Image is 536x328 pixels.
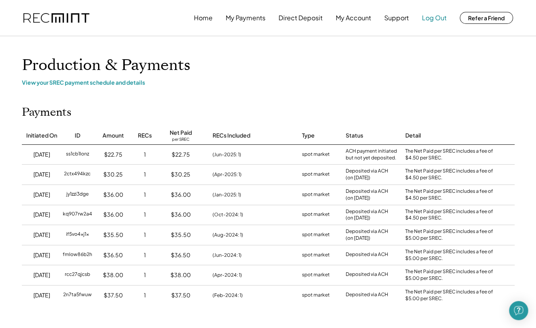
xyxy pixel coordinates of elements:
[66,191,89,199] div: jy1zzi3dge
[346,168,388,181] div: Deposited via ACH (on [DATE])
[172,137,190,143] div: per SREC
[75,132,80,140] div: ID
[103,191,123,199] div: $36.00
[279,10,323,26] button: Direct Deposit
[384,10,409,26] button: Support
[144,191,146,199] div: 1
[194,10,213,26] button: Home
[104,151,122,159] div: $22.75
[170,271,191,279] div: $38.00
[213,272,242,279] div: (Apr-2024: 1)
[405,248,497,262] div: The Net Paid per SREC includes a fee of $5.00 per SREC.
[144,211,146,219] div: 1
[213,231,243,239] div: (Aug-2024: 1)
[171,171,190,179] div: $30.25
[346,291,388,299] div: Deposited via ACH
[226,10,265,26] button: My Payments
[302,251,330,259] div: spot market
[346,132,363,140] div: Status
[460,12,513,24] button: Refer a Friend
[302,191,330,199] div: spot market
[22,79,515,86] div: View your SREC payment schedule and details
[138,132,152,140] div: RECs
[346,271,388,279] div: Deposited via ACH
[33,271,50,279] div: [DATE]
[23,13,89,23] img: recmint-logotype%403x.png
[22,56,515,75] h1: Production & Payments
[213,171,242,178] div: (Apr-2025: 1)
[171,251,190,259] div: $36.50
[213,211,243,218] div: (Oct-2024: 1)
[104,291,123,299] div: $37.50
[405,132,421,140] div: Detail
[144,251,146,259] div: 1
[405,228,497,242] div: The Net Paid per SREC includes a fee of $5.00 per SREC.
[302,291,330,299] div: spot market
[405,289,497,302] div: The Net Paid per SREC includes a fee of $5.00 per SREC.
[103,132,124,140] div: Amount
[65,271,90,279] div: rcc27qjcsb
[63,211,92,219] div: kq907rw2a4
[405,168,497,181] div: The Net Paid per SREC includes a fee of $4.50 per SREC.
[422,10,447,26] button: Log Out
[33,291,50,299] div: [DATE]
[144,231,146,239] div: 1
[171,291,190,299] div: $37.50
[171,191,191,199] div: $36.00
[346,228,388,242] div: Deposited via ACH (on [DATE])
[509,301,528,320] div: Open Intercom Messenger
[144,291,146,299] div: 1
[33,251,50,259] div: [DATE]
[63,291,92,299] div: 2n7ta5fwuw
[346,188,388,202] div: Deposited via ACH (on [DATE])
[63,251,92,259] div: fmlow86b2h
[302,132,315,140] div: Type
[302,171,330,179] div: spot market
[336,10,371,26] button: My Account
[103,251,123,259] div: $36.50
[33,151,50,159] div: [DATE]
[144,151,146,159] div: 1
[172,151,190,159] div: $22.75
[213,132,250,140] div: RECs Included
[144,171,146,179] div: 1
[213,292,243,299] div: (Feb-2024: 1)
[405,208,497,222] div: The Net Paid per SREC includes a fee of $4.50 per SREC.
[213,252,242,259] div: (Jun-2024: 1)
[26,132,57,140] div: Initiated On
[33,211,50,219] div: [DATE]
[302,231,330,239] div: spot market
[346,148,397,161] div: ACH payment initiated but not yet deposited.
[213,191,241,198] div: (Jan-2025: 1)
[144,271,146,279] div: 1
[302,211,330,219] div: spot market
[103,231,123,239] div: $35.50
[213,151,241,158] div: (Jun-2025: 1)
[170,129,192,137] div: Net Paid
[103,271,123,279] div: $38.00
[22,106,72,119] h2: Payments
[405,268,497,282] div: The Net Paid per SREC includes a fee of $5.00 per SREC.
[405,148,497,161] div: The Net Paid per SREC includes a fee of $4.50 per SREC.
[64,171,91,179] div: 2ctx494kzc
[33,231,50,239] div: [DATE]
[33,171,50,179] div: [DATE]
[302,271,330,279] div: spot market
[171,211,191,219] div: $36.00
[346,251,388,259] div: Deposited via ACH
[302,151,330,159] div: spot market
[66,231,89,239] div: if5vo4xj1x
[66,151,89,159] div: ss1cb1lonz
[103,171,123,179] div: $30.25
[33,191,50,199] div: [DATE]
[405,188,497,202] div: The Net Paid per SREC includes a fee of $4.50 per SREC.
[103,211,123,219] div: $36.00
[346,208,388,222] div: Deposited via ACH (on [DATE])
[171,231,191,239] div: $35.50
